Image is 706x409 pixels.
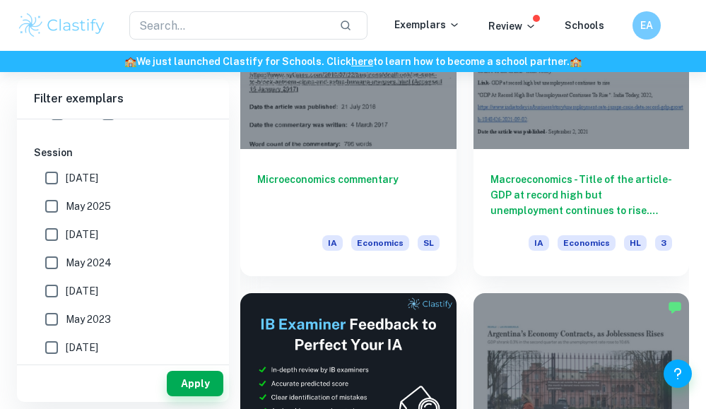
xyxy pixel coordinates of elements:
[66,312,111,327] span: May 2023
[394,17,460,32] p: Exemplars
[558,235,616,251] span: Economics
[129,11,329,40] input: Search...
[565,20,604,31] a: Schools
[167,371,223,396] button: Apply
[351,235,409,251] span: Economics
[624,235,647,251] span: HL
[490,172,673,218] h6: Macroeconomics - Title of the article- GDP at record high but unemployment continues to rise. Mic...
[66,198,111,214] span: May 2025
[17,79,229,119] h6: Filter exemplars
[351,56,373,67] a: here
[66,170,98,186] span: [DATE]
[322,235,343,251] span: IA
[664,360,692,388] button: Help and Feedback
[3,54,703,69] h6: We just launched Clastify for Schools. Click to learn how to become a school partner.
[17,11,107,40] img: Clastify logo
[418,235,440,251] span: SL
[529,235,549,251] span: IA
[66,255,112,271] span: May 2024
[257,172,440,218] h6: Microeconomics commentary
[34,145,212,160] h6: Session
[570,56,582,67] span: 🏫
[639,18,655,33] h6: EA
[66,283,98,299] span: [DATE]
[66,227,98,242] span: [DATE]
[124,56,136,67] span: 🏫
[633,11,661,40] button: EA
[655,235,672,251] span: 3
[488,18,536,34] p: Review
[668,300,682,314] img: Marked
[66,340,98,355] span: [DATE]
